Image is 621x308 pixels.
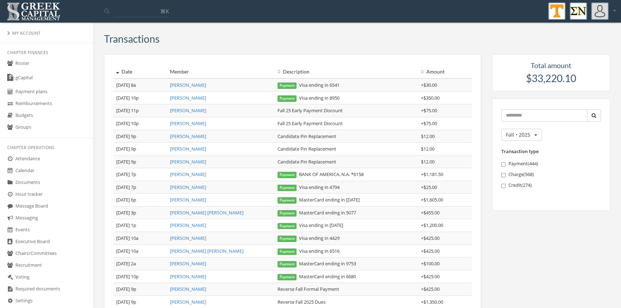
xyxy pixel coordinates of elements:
td: Reverse Fall Formal Payment [275,283,418,296]
a: [PERSON_NAME] [170,146,206,152]
div: Description [278,68,415,75]
td: [DATE] 3p [113,206,167,219]
td: [DATE] 9p [113,283,167,296]
span: Payment [278,172,297,178]
a: [PERSON_NAME] [170,286,206,292]
span: Payment [278,223,297,229]
span: MasterCard ending in 9753 [278,260,356,267]
label: Payment ( 444 ) [501,160,601,167]
input: Charge(568) [501,173,506,177]
td: [DATE] 9p [113,130,167,143]
a: [PERSON_NAME] [170,222,206,228]
span: Visa ending in 4794 [278,184,340,190]
a: [PERSON_NAME] [170,235,206,241]
td: [DATE] 10p [113,270,167,283]
span: + $425.00 [421,273,440,280]
a: [PERSON_NAME] [PERSON_NAME] [170,209,243,216]
span: Visa ending in [DATE] [278,222,343,228]
a: [PERSON_NAME] [170,158,206,165]
td: [DATE] 1p [113,219,167,232]
td: [DATE] 10a [113,232,167,245]
span: + $1,200.00 [421,222,443,228]
td: Fall 25 Early Payment Discount [275,117,418,130]
span: + $425.00 [421,235,440,241]
h3: Transactions [104,33,160,44]
span: Visa ending in 4429 [278,235,340,241]
span: Payment [278,248,297,255]
a: [PERSON_NAME] [170,260,206,267]
span: Payment [278,95,297,102]
td: [DATE] 10a [113,245,167,257]
span: Payment [278,185,297,191]
span: Payment [278,236,297,242]
td: Candidate Pin Replacement [275,155,418,168]
label: Charge ( 568 ) [501,171,601,178]
div: Member [170,68,272,75]
span: + $425.00 [421,248,440,254]
td: [DATE] 7p [113,181,167,194]
span: Visa ending in 8950 [278,95,340,101]
h5: Total amount [499,61,603,69]
span: + $75.00 [421,107,437,114]
span: + $455.00 [421,209,440,216]
a: [PERSON_NAME] [170,299,206,305]
td: Candidate Pin Replacement [275,143,418,156]
span: BANK OF AMERICA, N.A. *6158 [278,171,364,177]
td: [DATE] 11p [113,104,167,117]
span: $12.00 [421,146,435,152]
td: [DATE] 10p [113,91,167,104]
div: Amount [421,68,469,75]
span: $12.00 [421,133,435,139]
span: Payment [278,261,297,267]
a: [PERSON_NAME] [170,196,206,203]
div: My Account [7,30,86,36]
a: [PERSON_NAME] [170,82,206,88]
span: MasterCard ending in [DATE] [278,196,360,203]
td: Fall 25 Early Payment Discount [275,104,418,117]
td: [DATE] 6p [113,194,167,207]
button: Fall • 2025 [501,129,542,141]
span: Payment [278,210,297,217]
a: [PERSON_NAME] [170,273,206,280]
td: [DATE] 7p [113,168,167,181]
a: [PERSON_NAME] [170,107,206,114]
span: Visa ending in 6516 [278,248,340,254]
a: [PERSON_NAME] [170,171,206,177]
span: + $1,181.50 [421,171,443,177]
span: MasterCard ending in 5077 [278,209,356,216]
span: + $1,605.00 [421,196,443,203]
td: [DATE] 10p [113,117,167,130]
input: Credit(274) [501,184,506,188]
span: + $100.00 [421,260,440,267]
span: + $1,350.00 [421,299,443,305]
td: Candidate Pin Replacement [275,130,418,143]
span: + $350.00 [421,95,440,101]
a: [PERSON_NAME] [170,120,206,127]
span: MasterCard ending in 6680 [278,273,356,280]
a: [PERSON_NAME] [170,184,206,190]
a: [PERSON_NAME] [PERSON_NAME] [170,248,243,254]
span: Payment [278,82,297,89]
a: [PERSON_NAME] [170,95,206,101]
span: Payment [278,274,297,280]
span: + $30.00 [421,82,437,88]
span: Payment [278,197,297,204]
td: [DATE] 2a [113,257,167,270]
span: Visa ending in 6541 [278,82,340,88]
span: ⌘K [160,8,169,15]
span: + $425.00 [421,286,440,292]
span: $33,220.10 [526,72,576,84]
td: [DATE] 8a [113,79,167,91]
input: Payment(444) [501,162,506,167]
div: Date [116,68,164,75]
span: Fall • 2025 [506,131,530,138]
a: [PERSON_NAME] [170,133,206,139]
td: [DATE] 9p [113,155,167,168]
span: $12.00 [421,158,435,165]
td: [DATE] 9p [113,143,167,156]
label: Transaction type [501,148,539,155]
span: + $25.00 [421,184,437,190]
label: Credit ( 274 ) [501,182,601,189]
span: + $75.00 [421,120,437,127]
